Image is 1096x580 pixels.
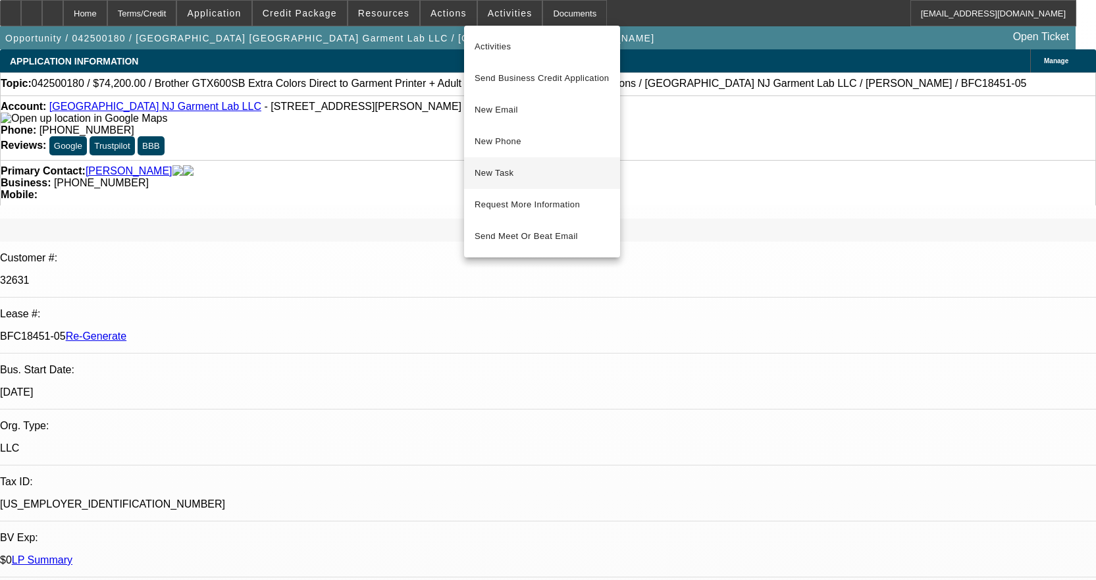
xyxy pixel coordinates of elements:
span: Send Business Credit Application [475,70,610,86]
span: New Email [475,102,610,118]
span: New Phone [475,134,610,149]
span: Request More Information [475,197,610,213]
span: Activities [475,39,610,55]
span: Send Meet Or Beat Email [475,228,610,244]
span: New Task [475,165,610,181]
